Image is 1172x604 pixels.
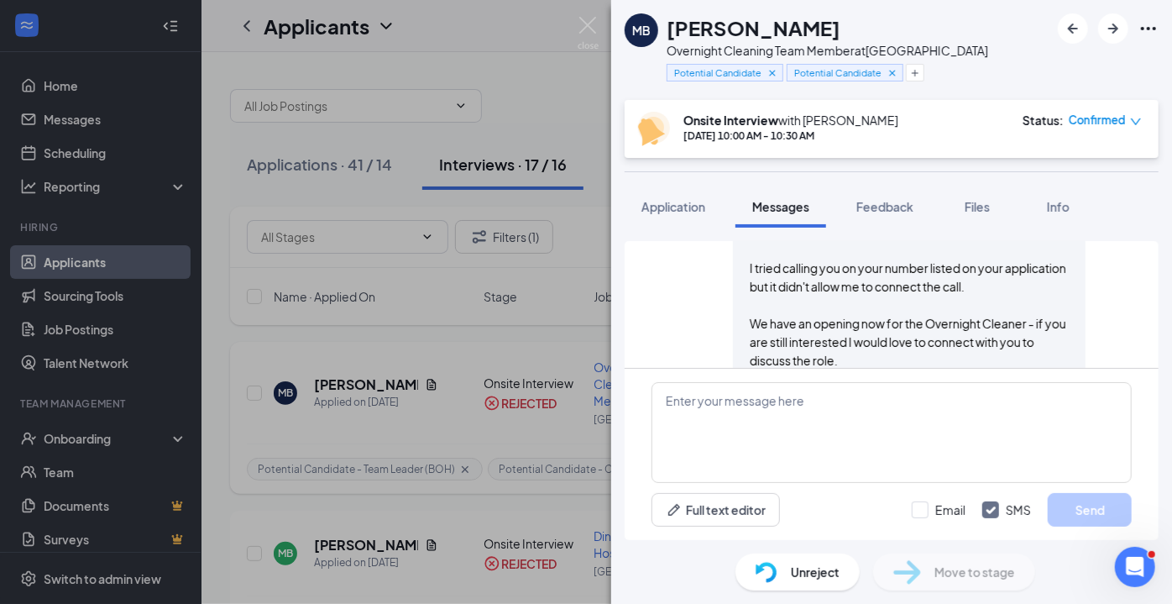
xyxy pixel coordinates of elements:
[683,112,898,129] div: with [PERSON_NAME]
[1138,18,1159,39] svg: Ellipses
[1130,116,1142,128] span: down
[1048,493,1132,527] button: Send
[1098,13,1128,44] button: ArrowRight
[965,199,990,214] span: Files
[1063,18,1083,39] svg: ArrowLeftNew
[910,68,920,78] svg: Plus
[667,42,988,59] div: Overnight Cleaning Team Member at [GEOGRAPHIC_DATA]
[856,199,913,214] span: Feedback
[1103,18,1123,39] svg: ArrowRight
[641,199,705,214] span: Application
[667,13,840,42] h1: [PERSON_NAME]
[934,563,1015,581] span: Move to stage
[906,64,924,81] button: Plus
[1023,112,1064,129] div: Status :
[683,113,778,128] b: Onsite Interview
[752,199,809,214] span: Messages
[1058,13,1088,44] button: ArrowLeftNew
[1047,199,1070,214] span: Info
[666,502,683,518] svg: Pen
[794,66,882,80] span: Potential Candidate - Cleaner
[674,66,762,80] span: Potential Candidate - Team Leader (BOH)
[1115,547,1155,587] iframe: Intercom live chat
[683,129,898,143] div: [DATE] 10:00 AM - 10:30 AM
[767,67,778,79] svg: Cross
[651,493,780,527] button: Full text editorPen
[1069,112,1126,129] span: Confirmed
[632,22,651,39] div: MB
[887,67,898,79] svg: Cross
[791,563,840,581] span: Unreject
